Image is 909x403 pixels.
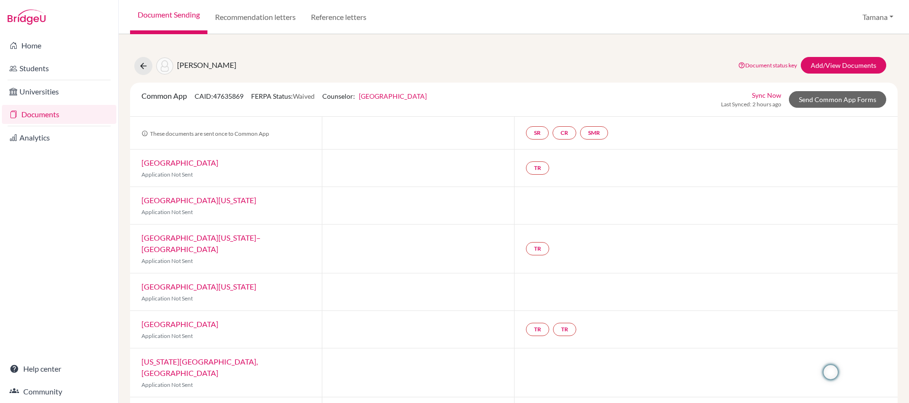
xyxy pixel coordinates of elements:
a: Documents [2,105,116,124]
a: TR [553,323,576,336]
span: These documents are sent once to Common App [141,130,269,137]
a: Send Common App Forms [789,91,886,108]
a: Students [2,59,116,78]
span: Application Not Sent [141,171,193,178]
button: Tamana [858,8,898,26]
a: Universities [2,82,116,101]
a: [GEOGRAPHIC_DATA][US_STATE] [141,282,256,291]
span: Application Not Sent [141,295,193,302]
a: TR [526,323,549,336]
a: Home [2,36,116,55]
span: FERPA Status: [251,92,315,100]
a: [GEOGRAPHIC_DATA] [359,92,427,100]
a: SR [526,126,549,140]
span: CAID: 47635869 [195,92,244,100]
span: Application Not Sent [141,208,193,216]
a: Sync Now [752,90,781,100]
span: [PERSON_NAME] [177,60,236,69]
span: Application Not Sent [141,381,193,388]
a: SMR [580,126,608,140]
span: Waived [293,92,315,100]
span: Last Synced: 2 hours ago [721,100,781,109]
a: Community [2,382,116,401]
a: [US_STATE][GEOGRAPHIC_DATA], [GEOGRAPHIC_DATA] [141,357,258,377]
span: Application Not Sent [141,332,193,339]
a: Help center [2,359,116,378]
a: [GEOGRAPHIC_DATA][US_STATE] [141,196,256,205]
a: Document status key [738,62,797,69]
a: [GEOGRAPHIC_DATA][US_STATE]–[GEOGRAPHIC_DATA] [141,233,261,253]
a: Analytics [2,128,116,147]
a: TR [526,161,549,175]
img: Bridge-U [8,9,46,25]
span: Counselor: [322,92,427,100]
a: TR [526,242,549,255]
a: CR [553,126,576,140]
span: Application Not Sent [141,257,193,264]
a: Add/View Documents [801,57,886,74]
a: [GEOGRAPHIC_DATA] [141,319,218,328]
a: [GEOGRAPHIC_DATA] [141,158,218,167]
span: Common App [141,91,187,100]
